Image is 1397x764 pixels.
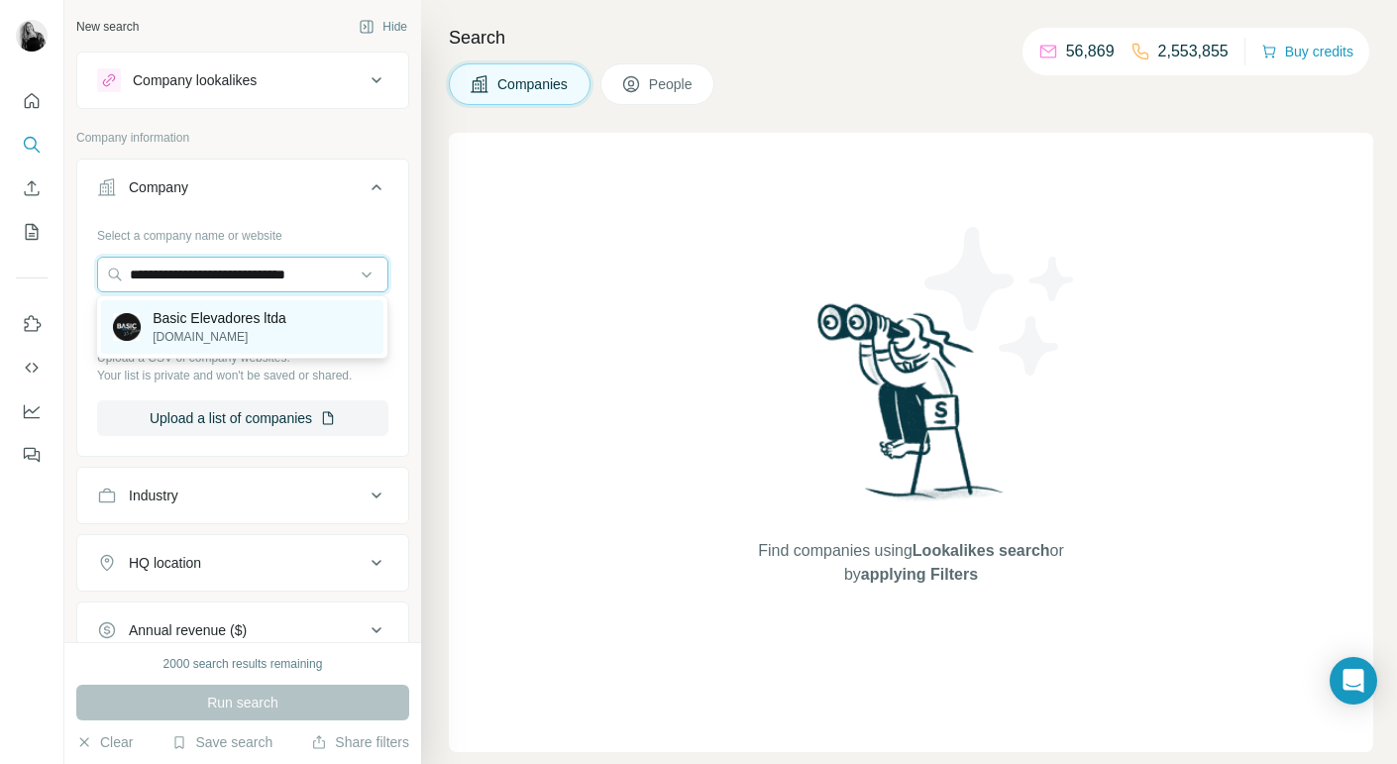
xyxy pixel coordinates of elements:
span: Companies [497,74,570,94]
button: Search [16,127,48,163]
button: Use Surfe on LinkedIn [16,306,48,342]
button: Quick start [16,83,48,119]
span: Lookalikes search [913,542,1050,559]
button: HQ location [77,539,408,587]
div: New search [76,18,139,36]
img: Surfe Illustration - Woman searching with binoculars [808,298,1015,519]
img: Avatar [16,20,48,52]
img: Surfe Illustration - Stars [912,212,1090,390]
button: Enrich CSV [16,170,48,206]
div: Open Intercom Messenger [1330,657,1377,705]
button: Save search [171,732,272,752]
button: Company lookalikes [77,56,408,104]
span: Find companies using or by [752,539,1069,587]
div: Select a company name or website [97,219,388,245]
button: Dashboard [16,393,48,429]
button: Clear [76,732,133,752]
p: 2,553,855 [1158,40,1229,63]
button: Hide [345,12,421,42]
span: People [649,74,695,94]
button: Share filters [311,732,409,752]
button: Use Surfe API [16,350,48,385]
p: Company information [76,129,409,147]
button: Annual revenue ($) [77,606,408,654]
img: Basic Elevadores ltda [113,313,141,341]
p: [DOMAIN_NAME] [153,328,286,346]
button: Company [77,164,408,219]
button: Industry [77,472,408,519]
div: Industry [129,486,178,505]
div: Company [129,177,188,197]
p: Your list is private and won't be saved or shared. [97,367,388,384]
span: applying Filters [861,566,978,583]
h4: Search [449,24,1373,52]
button: Upload a list of companies [97,400,388,436]
div: Company lookalikes [133,70,257,90]
div: 2000 search results remaining [163,655,323,673]
button: My lists [16,214,48,250]
p: 56,869 [1066,40,1115,63]
div: Annual revenue ($) [129,620,247,640]
p: Basic Elevadores ltda [153,308,286,328]
button: Feedback [16,437,48,473]
div: HQ location [129,553,201,573]
button: Buy credits [1261,38,1353,65]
